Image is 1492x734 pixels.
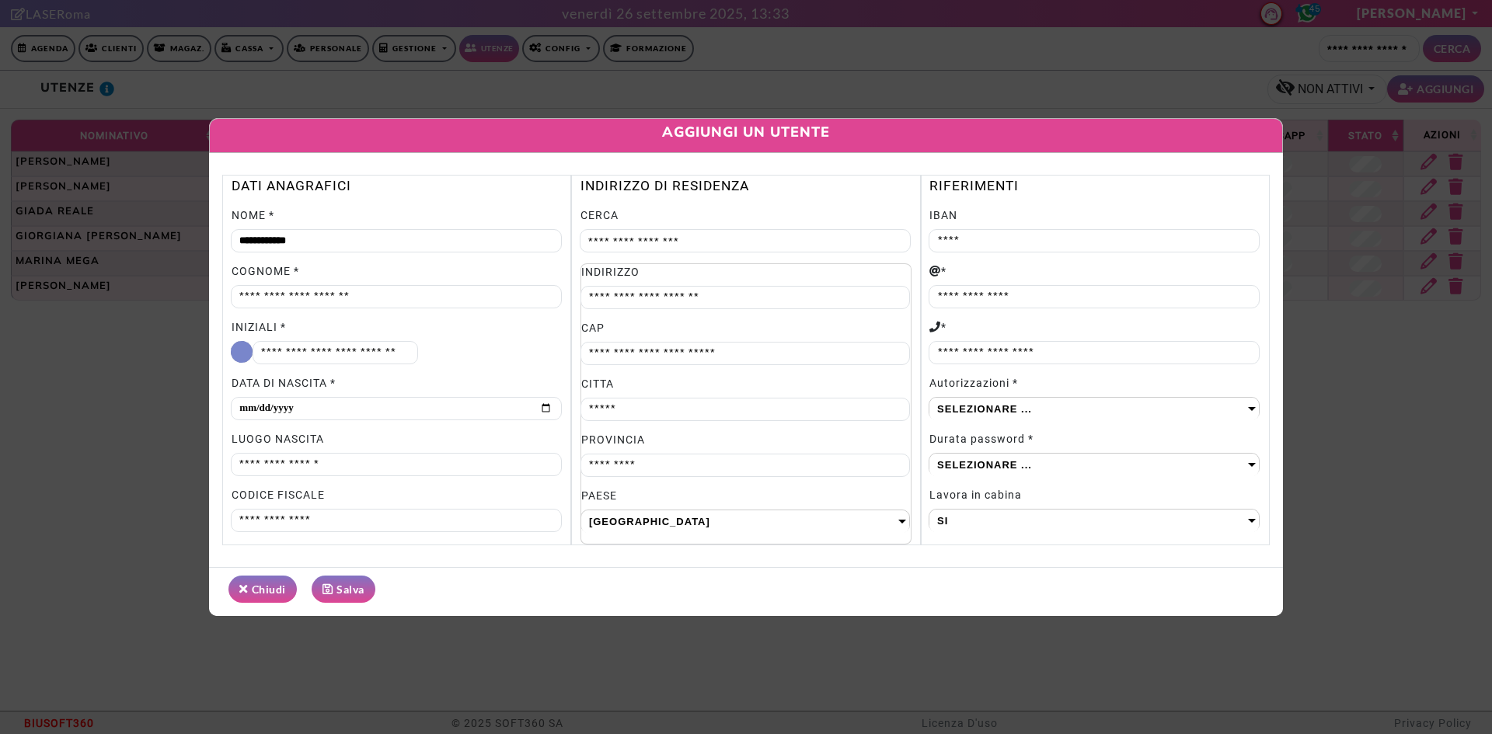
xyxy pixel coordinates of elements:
[662,121,830,142] h3: Aggiungi un utente
[580,207,912,224] label: CERCA
[929,431,1260,447] label: Durata password *
[580,176,912,196] h5: Indirizzo di residenza
[232,375,563,391] label: DATA DI NASCITA *
[232,263,563,280] label: COGNOME *
[929,176,1260,196] h5: Riferimenti
[232,176,563,196] h5: Dati anagrafici
[232,487,563,503] label: CODICE FISCALE
[581,488,911,504] label: PAESE
[929,487,1260,503] label: Lavora in cabina
[937,401,1032,418] span: Selezionare ...
[581,432,911,448] label: PROVINCIA
[937,457,1032,474] span: Selezionare ...
[232,431,563,447] label: LUOGO NASCITA
[929,207,1260,224] label: IBAN
[929,375,1260,391] label: Autorizzazioni *
[232,319,563,336] label: INIZIALI *
[581,320,911,336] label: CAP
[589,513,710,530] span: [GEOGRAPHIC_DATA]
[231,341,253,363] button: toggle color picker dialog
[228,576,297,603] button: Chiudi
[937,513,948,530] span: Si
[581,264,911,280] label: INDIRIZZO
[581,376,911,392] label: CITTA
[312,576,375,603] button: Salva
[232,207,563,224] label: NOME *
